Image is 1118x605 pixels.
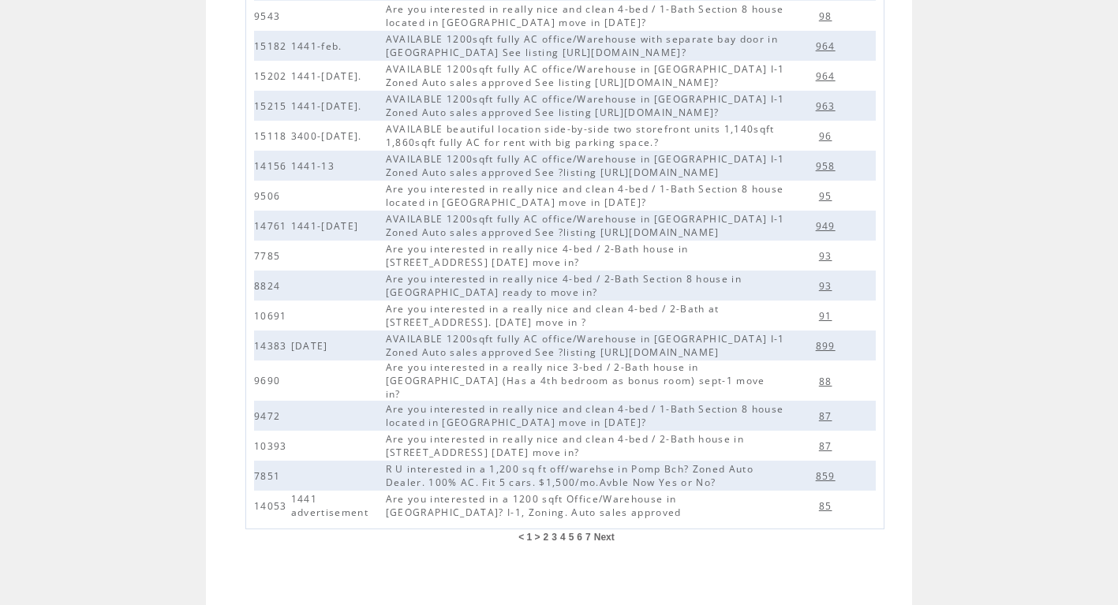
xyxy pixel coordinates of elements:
span: AVAILABLE beautiful location side-by-side two storefront units 1,140sqft 1,860sqft fully AC for r... [386,122,775,149]
a: 7 [585,532,591,543]
span: < 1 > [518,532,540,543]
a: 93 [819,278,840,292]
span: 9472 [254,409,284,423]
span: 15182 [254,39,291,53]
span: 88 [819,375,836,388]
span: Are you interested in really nice and clean 4-bed / 1-Bath Section 8 house located in [GEOGRAPHIC... [386,402,784,429]
span: 15118 [254,129,291,143]
span: 96 [819,129,836,143]
span: 15202 [254,69,291,83]
span: Are you interested in really nice and clean 4-bed / 2-Bath house in [STREET_ADDRESS] [DATE] move in? [386,432,744,459]
span: 14156 [254,159,291,173]
span: 9690 [254,374,284,387]
a: 2 [544,532,549,543]
a: 87 [819,439,840,452]
a: 98 [819,9,840,22]
span: 87 [819,439,836,453]
a: 964 [816,39,843,52]
a: 899 [816,338,843,352]
span: 1441-[DATE] [291,219,363,233]
a: 963 [816,99,843,112]
span: Are you interested in really nice 4-bed / 2-Bath house in [STREET_ADDRESS] [DATE] move in? [386,242,689,269]
span: 8824 [254,279,284,293]
span: Are you interested in really nice and clean 4-bed / 1-Bath Section 8 house located in [GEOGRAPHIC... [386,2,784,29]
span: 10691 [254,309,291,323]
span: 14761 [254,219,291,233]
a: 958 [816,159,843,172]
span: AVAILABLE 1200sqft fully AC office/Warehouse in [GEOGRAPHIC_DATA] I-1 Zoned Auto sales approved S... [386,332,785,359]
span: 9543 [254,9,284,23]
span: R U interested in a 1,200 sq ft off/warehse in Pomp Bch? Zoned Auto Dealer. 100% AC. Fit 5 cars. ... [386,462,753,489]
span: 899 [816,339,839,353]
span: 10393 [254,439,291,453]
span: 964 [816,69,839,83]
span: 15215 [254,99,291,113]
span: Are you interested in a really nice 3-bed / 2-Bath house in [GEOGRAPHIC_DATA] (Has a 4th bedroom ... [386,360,765,401]
span: AVAILABLE 1200sqft fully AC office/Warehouse in [GEOGRAPHIC_DATA] I-1 Zoned Auto sales approved S... [386,212,785,239]
span: 964 [816,39,839,53]
span: 958 [816,159,839,173]
span: Are you interested in a 1200 sqft Office/Warehouse in [GEOGRAPHIC_DATA]? I-1, Zoning. Auto sales ... [386,492,686,519]
a: 95 [819,189,840,202]
span: Are you interested in a really nice and clean 4-bed / 2-Bath at [STREET_ADDRESS]. [DATE] move in ? [386,302,720,329]
a: 859 [816,469,843,482]
span: 93 [819,249,836,263]
span: 1441-feb. [291,39,346,53]
a: 5 [569,532,574,543]
a: 4 [560,532,566,543]
span: AVAILABLE 1200sqft fully AC office/Warehouse in [GEOGRAPHIC_DATA] I-1 Zoned Auto sales approved S... [386,62,785,89]
span: 7785 [254,249,284,263]
span: AVAILABLE 1200sqft fully AC office/Warehouse with separate bay door in [GEOGRAPHIC_DATA] See list... [386,32,778,59]
a: 96 [819,129,840,142]
span: 1441-13 [291,159,338,173]
span: 95 [819,189,836,203]
span: AVAILABLE 1200sqft fully AC office/Warehouse in [GEOGRAPHIC_DATA] I-1 Zoned Auto sales approved S... [386,92,785,119]
span: 963 [816,99,839,113]
span: AVAILABLE 1200sqft fully AC office/Warehouse in [GEOGRAPHIC_DATA] I-1 Zoned Auto sales approved S... [386,152,785,179]
a: 85 [819,499,840,512]
a: 6 [577,532,582,543]
span: 87 [819,409,836,423]
a: Next [594,532,615,543]
a: 93 [819,248,840,262]
span: Are you interested in really nice and clean 4-bed / 1-Bath Section 8 house located in [GEOGRAPHIC... [386,182,784,209]
a: 88 [819,374,840,387]
span: [DATE] [291,339,332,353]
span: 1441-[DATE]. [291,69,366,83]
span: 1441-[DATE]. [291,99,366,113]
a: 964 [816,69,843,82]
span: 85 [819,499,836,513]
span: Are you interested in really nice 4-bed / 2-Bath Section 8 house in [GEOGRAPHIC_DATA] ready to mo... [386,272,742,299]
span: 93 [819,279,836,293]
span: 859 [816,469,839,483]
a: 949 [816,218,843,232]
span: 949 [816,219,839,233]
a: 3 [552,532,557,543]
span: 1441 advertisement [291,492,372,519]
span: 7851 [254,469,284,483]
span: 14053 [254,499,291,513]
span: 3400-[DATE]. [291,129,366,143]
a: 91 [819,308,840,322]
span: 91 [819,309,836,323]
span: 9506 [254,189,284,203]
a: 87 [819,409,840,422]
span: 98 [819,9,836,23]
span: 14383 [254,339,291,353]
